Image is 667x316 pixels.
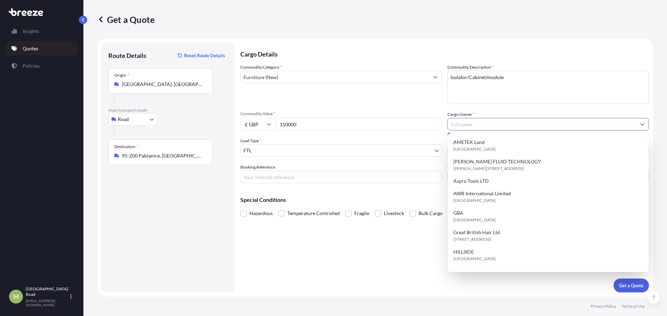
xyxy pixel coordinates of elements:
[453,178,489,185] span: Aspro Tools LTD
[184,52,225,59] p: Reset Route Details
[453,210,463,216] span: GBA
[453,268,531,275] span: HILLSIDE (TECHNOLOGY) LIMITED
[636,118,649,130] button: Show suggestions
[447,64,494,71] label: Commodity Description
[249,208,273,219] span: Hazardous
[108,108,228,113] p: Main transport mode
[26,286,69,297] p: [GEOGRAPHIC_DATA] Road
[354,208,369,219] span: Fragile
[453,139,485,146] span: AMETEK Land
[23,45,38,52] p: Quotes
[619,282,643,289] p: Get a Quote
[244,147,252,154] span: FTL
[447,164,472,171] label: Carrier Name
[453,216,496,223] span: [GEOGRAPHIC_DATA]
[447,137,649,143] span: Freight Cost
[118,116,129,123] span: Road
[453,255,496,262] span: [GEOGRAPHIC_DATA]
[240,137,261,144] span: Load Type
[591,304,616,309] p: Privacy Policy
[453,190,511,197] span: AWR International Limited
[108,51,146,60] p: Route Details
[453,165,524,172] span: [PERSON_NAME][STREET_ADDRESS]
[447,111,475,118] label: Cargo Owner
[240,64,282,71] label: Commodity Category
[275,118,442,130] input: Type amount
[240,164,275,171] label: Booking Reference
[448,118,636,130] input: Full name
[453,229,500,236] span: Great British Hair Ltd
[419,208,443,219] span: Bulk Cargo
[97,14,155,25] p: Get a Quote
[23,28,39,35] p: Insights
[384,208,404,219] span: Livestock
[122,152,204,159] input: Destination
[114,72,129,78] div: Origin
[447,171,649,183] input: Enter name
[621,304,645,309] p: Terms of Use
[453,248,474,255] span: HILLSIDE
[240,171,442,183] input: Your internal reference
[122,81,204,88] input: Origin
[453,236,491,243] span: [STREET_ADDRESS]
[23,62,40,69] p: Policies
[13,293,19,300] span: M
[287,208,340,219] span: Temperature Controlled
[26,299,69,307] p: [EMAIL_ADDRESS][DOMAIN_NAME]
[447,131,513,138] span: Please select or type cargo owner
[114,144,139,150] div: Destination
[240,197,649,203] p: Special Conditions
[429,71,442,83] button: Show suggestions
[240,43,649,64] p: Cargo Details
[453,146,496,153] span: [GEOGRAPHIC_DATA]
[241,71,429,83] input: Select a commodity type
[453,197,496,204] span: [GEOGRAPHIC_DATA]
[453,158,541,165] span: [PERSON_NAME] FLUID TECHNOLOGY
[240,111,442,117] span: Commodity Value
[108,113,157,126] button: Select transport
